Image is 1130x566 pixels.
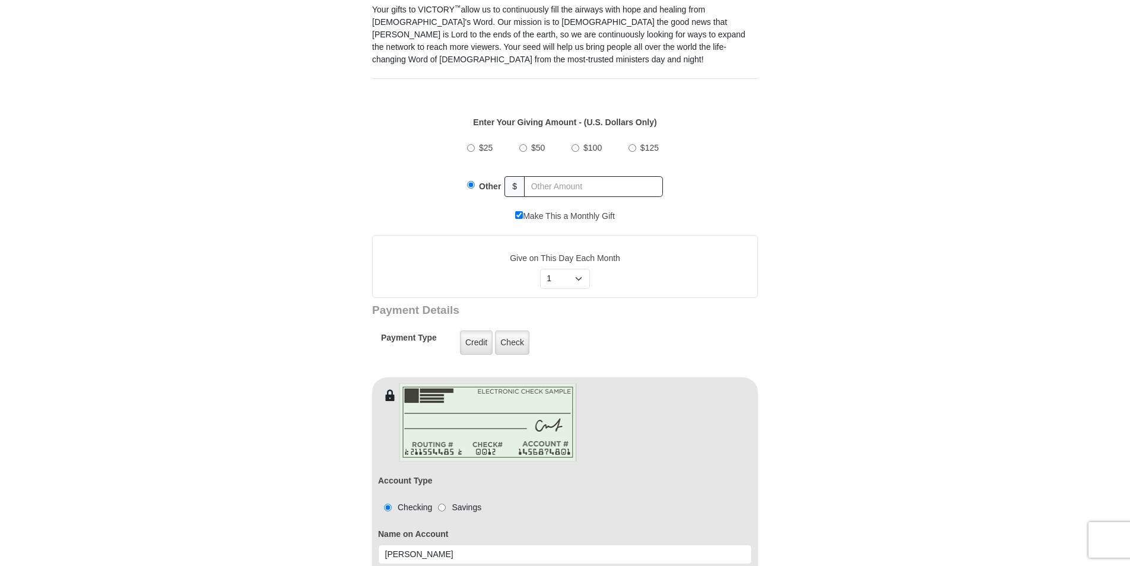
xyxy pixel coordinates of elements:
input: Make This a Monthly Gift [515,211,523,219]
h5: Payment Type [381,333,437,349]
span: $25 [479,143,493,152]
span: $50 [531,143,545,152]
h3: Payment Details [372,304,675,317]
span: $100 [583,143,602,152]
div: Checking Savings [378,501,481,514]
label: Account Type [378,475,433,487]
input: Other Amount [524,176,663,197]
label: Give on This Day Each Month [383,252,747,265]
span: Other [479,182,501,191]
span: $125 [640,143,659,152]
span: $ [504,176,525,197]
label: Credit [460,330,493,355]
label: Name on Account [378,528,752,540]
label: Check [495,330,529,355]
p: Your gifts to VICTORY allow us to continuously fill the airways with hope and healing from [DEMOG... [372,4,758,66]
sup: ™ [455,4,461,11]
img: check-en.png [399,383,577,461]
label: Make This a Monthly Gift [515,210,615,222]
strong: Enter Your Giving Amount - (U.S. Dollars Only) [473,117,656,127]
